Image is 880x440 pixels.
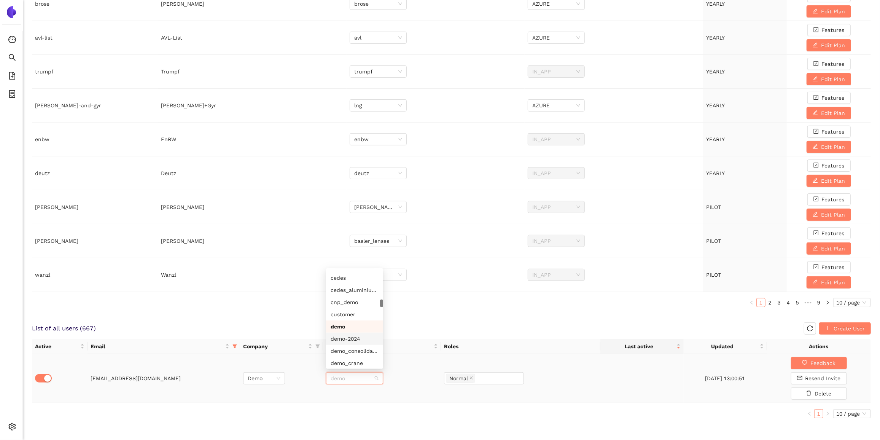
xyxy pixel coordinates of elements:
span: Edit Plan [821,278,845,287]
span: edit [813,246,818,252]
td: YEARLY [703,123,787,156]
button: editEdit Plan [807,39,851,51]
span: check-square [813,264,819,270]
div: cedes_aluminium_profile [331,286,379,294]
div: cedes [326,272,383,284]
button: deleteDelete [791,387,847,400]
span: Edit Plan [821,75,845,83]
span: check-square [813,27,819,33]
li: Previous Page [805,409,814,418]
span: List of all users ( 667 ) [32,324,96,333]
span: AZURE [532,32,580,43]
button: left [805,409,814,418]
button: right [823,298,832,307]
button: check-squareFeatures [807,58,851,70]
span: check-square [813,95,819,101]
button: check-squareFeatures [807,92,851,104]
button: check-squareFeatures [807,261,851,273]
button: check-squareFeatures [807,126,851,138]
span: left [750,300,754,305]
span: IN_APP [532,66,580,77]
a: 1 [757,298,765,307]
button: editEdit Plan [807,5,851,18]
span: Edit Plan [821,244,845,253]
a: 3 [775,298,783,307]
span: filter [315,344,320,349]
span: Features [822,263,845,271]
span: deutz [354,167,402,179]
span: Last active [603,342,675,351]
button: editEdit Plan [807,141,851,153]
div: demo [326,320,383,333]
span: AZURE [532,100,580,111]
span: Create User [834,324,865,333]
a: 1 [815,410,823,418]
span: basler_lenses [354,235,402,247]
div: demo [331,322,379,331]
span: check-square [813,163,819,169]
td: avl-list [32,21,158,55]
span: IN_APP [532,201,580,213]
li: 9 [814,298,823,307]
button: check-squareFeatures [807,159,851,172]
span: check-square [813,129,819,135]
td: Trumpf [158,55,347,89]
span: right [826,300,830,305]
div: demo-2024 [331,335,379,343]
span: Demo [248,373,280,384]
span: close [469,376,473,381]
span: Feedback [810,359,835,367]
span: dashboard [8,33,16,48]
span: Features [822,161,845,170]
button: editEdit Plan [807,107,851,119]
th: this column's title is Email,this column is sortable [88,339,240,354]
div: demo_consolidation [326,345,383,357]
span: Edit Plan [821,143,845,151]
td: YEARLY [703,89,787,123]
span: Updated [687,342,758,351]
span: lng [354,100,402,111]
a: 5 [793,298,802,307]
li: 1 [756,298,765,307]
span: setting [8,420,16,435]
button: right [823,409,832,418]
span: edit [813,8,818,14]
li: 1 [814,409,823,418]
span: Edit Plan [821,177,845,185]
span: Resend Invite [805,374,841,383]
span: container [8,88,16,103]
span: Company [243,342,307,351]
span: IN_APP [532,134,580,145]
span: edit [813,42,818,48]
span: IN_APP [532,235,580,247]
button: check-squareFeatures [807,227,851,239]
span: search [8,51,16,66]
button: editEdit Plan [807,209,851,221]
span: demo [331,373,379,384]
span: Edit Plan [821,210,845,219]
span: Active [35,342,79,351]
img: Logo [5,6,18,18]
span: left [807,411,812,416]
span: delete [806,391,812,397]
span: check-square [813,61,819,67]
li: Next Page [823,409,832,418]
button: heartFeedback [791,357,847,369]
th: this column's title is Active,this column is sortable [32,339,88,354]
span: reload [804,325,816,332]
td: trumpf [32,55,158,89]
div: demo_crane [326,357,383,369]
a: 4 [784,298,792,307]
button: editEdit Plan [807,242,851,255]
td: YEARLY [703,55,787,89]
span: edit [813,76,818,82]
div: demo_consolidation [331,347,379,355]
button: editEdit Plan [807,175,851,187]
th: Roles [441,339,600,354]
button: editEdit Plan [807,73,851,85]
div: customer [326,308,383,320]
span: check-square [813,196,819,202]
